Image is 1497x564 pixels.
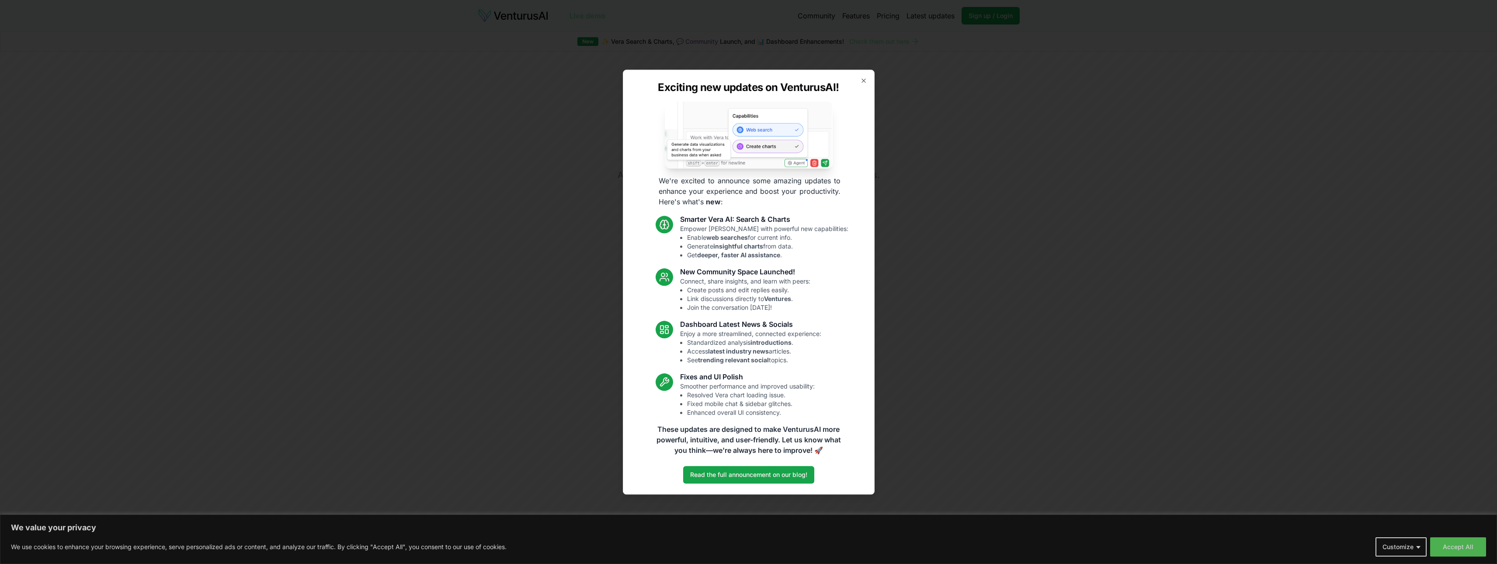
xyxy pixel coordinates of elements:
[652,175,847,207] p: We're excited to announce some amazing updates to enhance your experience and boost your producti...
[706,234,748,241] strong: web searches
[687,347,821,356] li: Access articles.
[713,242,763,250] strong: insightful charts
[687,338,821,347] li: Standardized analysis .
[698,356,769,364] strong: trending relevant social
[687,408,815,417] li: Enhanced overall UI consistency.
[683,466,814,483] a: Read the full announcement on our blog!
[651,424,847,455] p: These updates are designed to make VenturusAI more powerful, intuitive, and user-friendly. Let us...
[658,81,839,95] h2: Exciting new updates on VenturusAI!
[687,242,848,251] li: Generate from data.
[706,197,721,206] strong: new
[687,391,815,399] li: Resolved Vera chart loading issue.
[764,295,791,302] strong: Ventures
[680,277,810,312] p: Connect, share insights, and learn with peers:
[665,102,833,168] img: Vera AI
[697,251,780,259] strong: deeper, faster AI assistance
[687,233,848,242] li: Enable for current info.
[687,294,810,303] li: Link discussions directly to .
[680,214,848,224] h3: Smarter Vera AI: Search & Charts
[687,399,815,408] li: Fixed mobile chat & sidebar glitches.
[680,382,815,417] p: Smoother performance and improved usability:
[687,356,821,364] li: See topics.
[750,339,792,346] strong: introductions
[708,347,769,355] strong: latest industry news
[680,329,821,364] p: Enjoy a more streamlined, connected experience:
[680,371,815,382] h3: Fixes and UI Polish
[680,224,848,259] p: Empower [PERSON_NAME] with powerful new capabilities:
[680,319,821,329] h3: Dashboard Latest News & Socials
[687,303,810,312] li: Join the conversation [DATE]!
[687,251,848,259] li: Get .
[687,286,810,294] li: Create posts and edit replies easily.
[680,266,810,277] h3: New Community Space Launched!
